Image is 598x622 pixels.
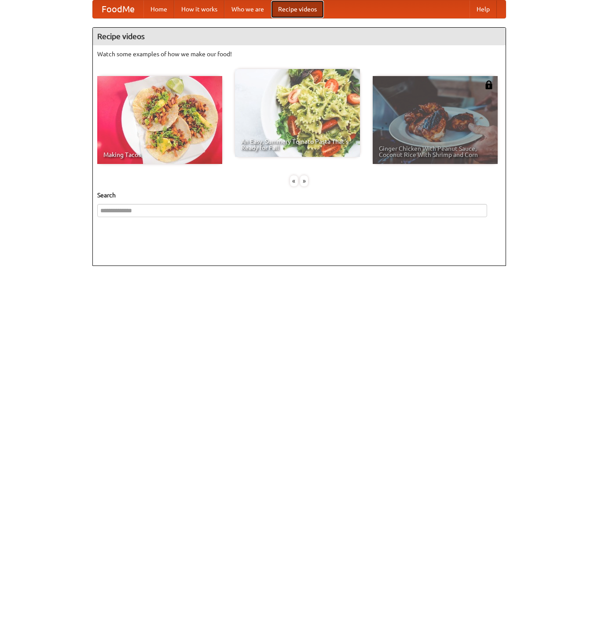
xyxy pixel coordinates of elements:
span: An Easy, Summery Tomato Pasta That's Ready for Fall [241,138,354,151]
a: How it works [174,0,224,18]
a: Home [143,0,174,18]
a: Who we are [224,0,271,18]
span: Making Tacos [103,152,216,158]
h4: Recipe videos [93,28,506,45]
a: FoodMe [93,0,143,18]
div: « [290,175,298,186]
p: Watch some examples of how we make our food! [97,50,501,58]
div: » [300,175,308,186]
img: 483408.png [484,80,493,89]
a: Recipe videos [271,0,324,18]
a: An Easy, Summery Tomato Pasta That's Ready for Fall [235,69,360,157]
a: Help [470,0,497,18]
a: Making Tacos [97,76,222,164]
h5: Search [97,191,501,200]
